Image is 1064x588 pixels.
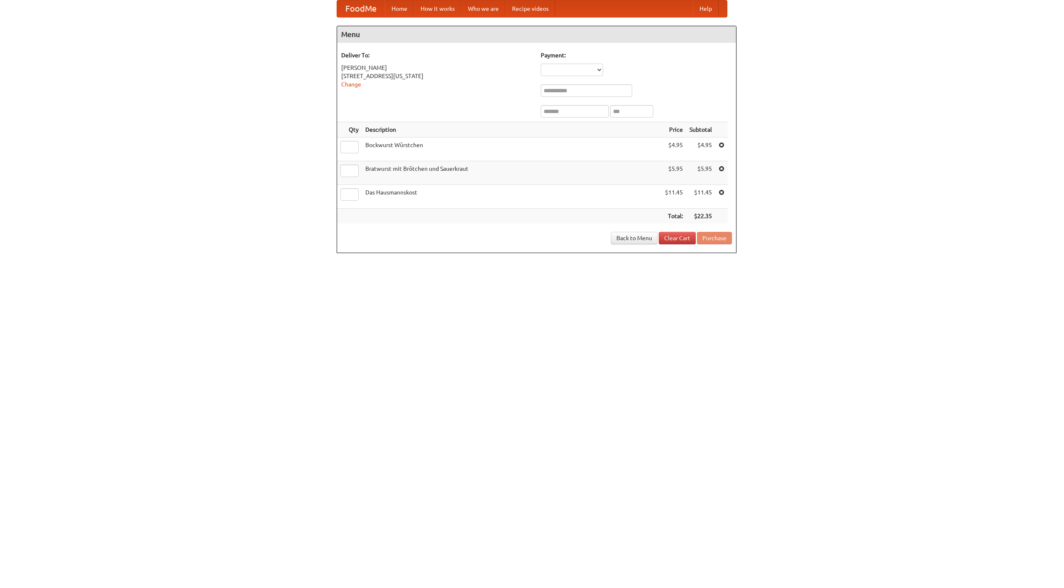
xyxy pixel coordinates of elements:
[414,0,461,17] a: How it works
[662,122,686,138] th: Price
[337,26,736,43] h4: Menu
[461,0,505,17] a: Who we are
[686,161,715,185] td: $5.95
[662,209,686,224] th: Total:
[659,232,696,244] a: Clear Cart
[341,64,532,72] div: [PERSON_NAME]
[385,0,414,17] a: Home
[693,0,719,17] a: Help
[362,161,662,185] td: Bratwurst mit Brötchen und Sauerkraut
[686,122,715,138] th: Subtotal
[341,72,532,80] div: [STREET_ADDRESS][US_STATE]
[697,232,732,244] button: Purchase
[611,232,658,244] a: Back to Menu
[362,138,662,161] td: Bockwurst Würstchen
[337,0,385,17] a: FoodMe
[662,138,686,161] td: $4.95
[341,81,361,88] a: Change
[362,185,662,209] td: Das Hausmannskost
[337,122,362,138] th: Qty
[686,138,715,161] td: $4.95
[686,209,715,224] th: $22.35
[662,161,686,185] td: $5.95
[541,51,732,59] h5: Payment:
[505,0,555,17] a: Recipe videos
[686,185,715,209] td: $11.45
[662,185,686,209] td: $11.45
[362,122,662,138] th: Description
[341,51,532,59] h5: Deliver To:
